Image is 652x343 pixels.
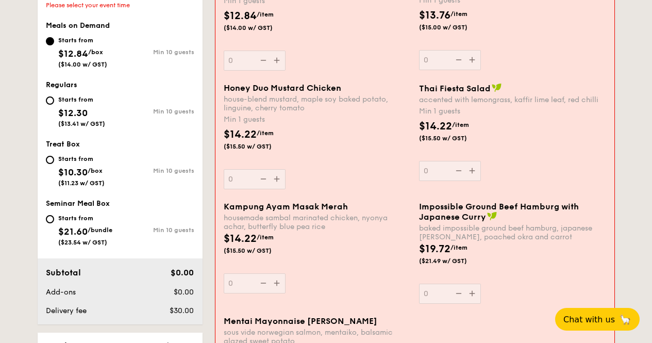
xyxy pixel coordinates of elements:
[58,155,105,163] div: Starts from
[257,234,274,241] span: /item
[46,268,81,277] span: Subtotal
[120,226,194,234] div: Min 10 guests
[88,48,103,56] span: /box
[46,37,54,45] input: Starts from$12.84/box($14.00 w/ GST)Min 10 guests
[257,11,274,18] span: /item
[224,10,257,22] span: $12.84
[419,9,450,22] span: $13.76
[224,95,411,112] div: house-blend mustard, maple soy baked potato, linguine, cherry tomato
[120,108,194,115] div: Min 10 guests
[487,211,497,221] img: icon-vegan.f8ff3823.svg
[419,202,579,222] span: Impossible Ground Beef Hamburg with Japanese Curry
[419,134,489,142] span: ($15.50 w/ GST)
[224,316,377,326] span: Mentai Mayonnaise [PERSON_NAME]
[58,226,88,237] span: $21.60
[171,268,194,277] span: $0.00
[419,95,606,104] div: accented with lemongrass, kaffir lime leaf, red chilli
[563,315,615,324] span: Chat with us
[58,61,107,68] span: ($14.00 w/ GST)
[58,36,107,44] div: Starts from
[88,226,112,234] span: /bundle
[46,156,54,164] input: Starts from$10.30/box($11.23 w/ GST)Min 10 guests
[46,215,54,223] input: Starts from$21.60/bundle($23.54 w/ GST)Min 10 guests
[450,10,467,18] span: /item
[224,233,257,245] span: $14.22
[46,306,87,315] span: Delivery fee
[46,140,80,149] span: Treat Box
[46,80,77,89] span: Regulars
[120,48,194,56] div: Min 10 guests
[419,224,606,241] div: baked impossible ground beef hamburg, japanese [PERSON_NAME], poached okra and carrot
[58,95,105,104] div: Starts from
[46,96,54,105] input: Starts from$12.30($13.41 w/ GST)Min 10 guests
[224,214,411,231] div: housemade sambal marinated chicken, nyonya achar, butterfly blue pea rice
[450,244,467,251] span: /item
[58,107,88,119] span: $12.30
[58,167,88,178] span: $10.30
[419,106,606,117] div: Min 1 guests
[174,288,194,297] span: $0.00
[170,306,194,315] span: $30.00
[46,199,110,208] span: Seminar Meal Box
[46,2,130,9] span: Please select your event time
[619,314,631,325] span: 🦙
[224,128,257,141] span: $14.22
[46,288,76,297] span: Add-ons
[419,257,489,265] span: ($21.49 w/ GST)
[58,120,105,127] span: ($13.41 w/ GST)
[224,115,411,125] div: Min 1 guests
[88,167,103,174] span: /box
[452,121,469,128] span: /item
[555,308,640,331] button: Chat with us🦙
[419,120,452,133] span: $14.22
[224,142,294,151] span: ($15.50 w/ GST)
[46,21,110,30] span: Meals on Demand
[257,129,274,137] span: /item
[224,83,341,93] span: Honey Duo Mustard Chicken
[224,247,294,255] span: ($15.50 w/ GST)
[419,23,489,31] span: ($15.00 w/ GST)
[419,243,450,255] span: $19.72
[120,167,194,174] div: Min 10 guests
[492,83,502,92] img: icon-vegan.f8ff3823.svg
[58,179,105,187] span: ($11.23 w/ GST)
[224,202,348,211] span: Kampung Ayam Masak Merah
[58,214,112,222] div: Starts from
[58,48,88,59] span: $12.84
[419,84,491,93] span: Thai Fiesta Salad
[58,239,107,246] span: ($23.54 w/ GST)
[224,24,294,32] span: ($14.00 w/ GST)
